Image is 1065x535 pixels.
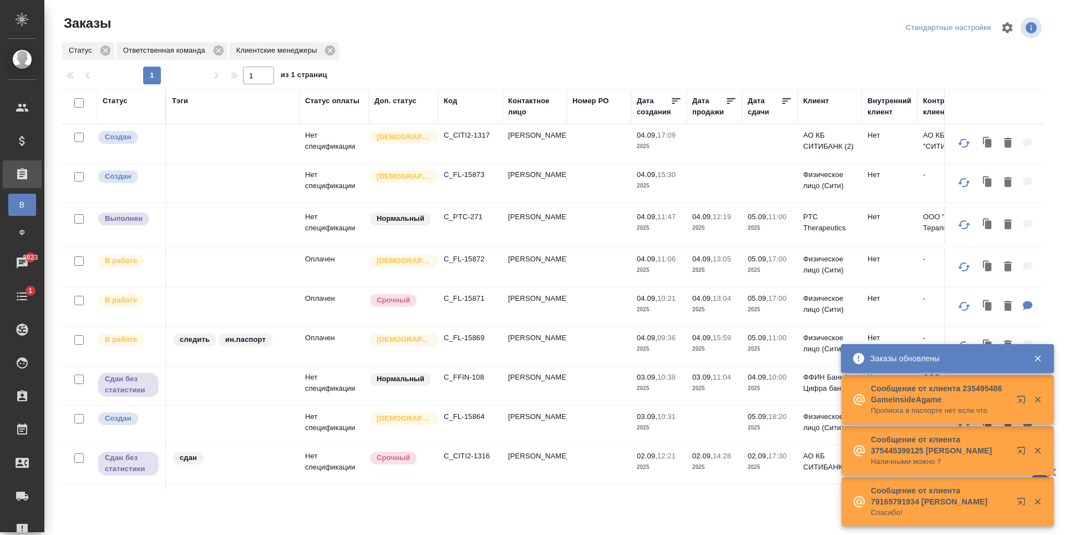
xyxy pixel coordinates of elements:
p: 04.09, [748,373,768,381]
div: Выставляет ПМ после принятия заказа от КМа [97,332,160,347]
div: Статус [103,95,128,107]
button: Обновить [951,332,977,359]
p: Физическое лицо (Сити) [803,411,856,433]
button: Открыть в новой вкладке [1010,440,1037,466]
div: Выставляет ПМ, когда заказ сдан КМу, но начисления еще не проведены [97,451,160,477]
p: 04.09, [692,294,713,302]
button: Клонировать [977,132,998,155]
p: 17:30 [768,452,787,460]
p: Физическое лицо (Сити) [803,332,856,355]
td: [PERSON_NAME] [503,124,567,163]
div: Статус по умолчанию для стандартных заказов [369,372,433,387]
p: [DEMOGRAPHIC_DATA] [377,171,432,182]
div: Выставляется автоматически для первых 3 заказов нового контактного лица. Особое внимание [369,169,433,184]
p: 02.09, [748,452,768,460]
button: Удалить [998,335,1017,357]
p: 17:00 [768,255,787,263]
p: C_FL-15873 [444,169,497,180]
div: Выставляется автоматически для первых 3 заказов нового контактного лица. Особое внимание [369,254,433,269]
p: C_PTC-271 [444,211,497,223]
p: 2025 [748,422,792,433]
p: 04.09, [692,255,713,263]
td: [PERSON_NAME] [503,406,567,445]
p: Нормальный [377,213,424,224]
p: 05.09, [748,334,768,342]
td: [PERSON_NAME] [503,206,567,245]
p: 2025 [748,383,792,394]
p: C_CITI2-1317 [444,130,497,141]
p: 15:59 [713,334,731,342]
p: 11:06 [657,255,676,263]
p: 13:05 [713,255,731,263]
td: Нет спецификации [300,164,369,203]
p: - [923,332,976,344]
td: [PERSON_NAME] [503,366,567,405]
button: Клонировать [977,214,998,236]
div: Выставляется автоматически, если на указанный объем услуг необходимо больше времени в стандартном... [369,451,433,466]
td: Нет спецификации [300,366,369,405]
p: 2025 [637,265,681,276]
p: 05.09, [748,294,768,302]
button: Закрыть [1026,395,1049,405]
div: Клиентские менеджеры [230,42,339,60]
button: Клонировать [977,335,998,357]
p: следить [180,334,210,345]
button: Закрыть [1026,446,1049,456]
div: Выставляется автоматически при создании заказа [97,411,160,426]
p: Сообщение от клиента 235495486 GameInsideAgame [871,383,1010,405]
a: 8823 [3,249,42,277]
p: 2025 [748,265,792,276]
p: 04.09, [637,255,657,263]
p: ООО "ПИТИСИ Терапьютикс" [923,211,976,234]
div: Выставляется автоматически для первых 3 заказов нового контактного лица. Особое внимание [369,332,433,347]
p: 15:30 [657,170,676,179]
p: C_FFIN-108 [444,372,497,383]
button: Удалить [998,256,1017,279]
p: АО КБ "СИТИБАНК" [923,130,976,152]
p: C_FL-15872 [444,254,497,265]
button: Обновить [951,293,977,320]
p: Физическое лицо (Сити) [803,169,856,191]
span: 1 [22,285,39,296]
p: 17:09 [657,131,676,139]
p: Создан [105,413,131,424]
td: Оплачен [300,327,369,366]
p: 09:36 [657,334,676,342]
button: Открыть в новой вкладке [1010,491,1037,517]
p: 2025 [748,462,792,473]
p: 05.09, [748,255,768,263]
div: Статус [62,42,114,60]
div: Контрагент клиента [923,95,976,118]
p: 03.09, [637,412,657,421]
td: Нет спецификации [300,484,369,523]
p: ФФИН Банк / Цифра банк [803,372,856,394]
button: Обновить [951,169,977,196]
p: В работе [105,334,137,345]
p: 04.09, [637,213,657,221]
p: 2025 [692,223,737,234]
button: Обновить [951,211,977,238]
p: 17:00 [768,294,787,302]
p: 11:04 [713,373,731,381]
p: Сдан без статистики [105,452,152,475]
button: Удалить [998,171,1017,194]
p: 11:00 [768,334,787,342]
div: Ответственная команда [116,42,227,60]
div: Статус оплаты [305,95,359,107]
p: 05.09, [748,213,768,221]
p: 10:31 [657,412,676,421]
p: 2025 [637,344,681,355]
p: [DEMOGRAPHIC_DATA] [377,255,432,266]
p: Физическое лицо (Сити) [803,254,856,276]
td: [PERSON_NAME] [503,164,567,203]
p: 2025 [692,304,737,315]
td: Нет спецификации [300,206,369,245]
div: Выставляет ПМ после сдачи и проведения начислений. Последний этап для ПМа [97,211,160,226]
div: следить, ин.паспорт [172,332,294,347]
td: [PERSON_NAME] [503,248,567,287]
p: 2025 [637,141,681,152]
div: Выставляется автоматически для первых 3 заказов нового контактного лица. Особое внимание [369,130,433,145]
div: Дата продажи [692,95,726,118]
p: 2025 [637,304,681,315]
button: Обновить [951,254,977,280]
